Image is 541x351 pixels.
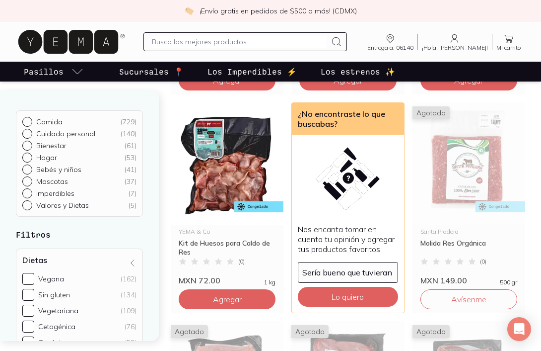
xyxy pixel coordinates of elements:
[412,102,525,285] a: 33908 molida de res santa praderaAgotadoSanta PraderaMolida Res Orgánica(0)MXN 149.00500 gr
[38,306,78,315] div: Vegetariana
[121,290,136,299] div: (134)
[120,117,136,126] div: ( 729 )
[22,321,34,333] input: Cetogénica(76)
[171,325,208,338] span: Agotado
[38,290,70,299] div: Sin gluten
[207,66,297,78] p: Los Imperdibles ⚡️
[179,239,275,257] div: Kit de Huesos para Caldo de Res
[321,66,395,78] p: Los estrenos ✨
[121,274,136,283] div: (162)
[36,189,74,198] p: Imperdibles
[496,45,521,51] span: Mi carrito
[36,153,57,162] p: Hogar
[412,325,450,338] span: Agotado
[125,338,136,347] div: (52)
[213,294,242,304] span: Agregar
[179,229,275,235] div: YEMA & Co
[36,165,81,174] p: Bebés y niños
[38,274,64,283] div: Vegana
[120,129,136,138] div: ( 140 )
[292,103,404,135] div: ¿No encontraste lo que buscabas?
[121,306,136,315] div: (109)
[22,273,34,285] input: Vegana(162)
[22,289,34,301] input: Sin gluten(134)
[124,177,136,186] div: ( 37 )
[367,45,413,51] span: Entrega a: 06140
[492,33,525,51] a: Mi carrito
[152,36,327,48] input: Busca los mejores productos
[128,189,136,198] div: ( 7 )
[238,259,245,264] span: ( 0 )
[420,239,517,257] div: Molida Res Orgánica
[412,102,525,225] img: 33908 molida de res santa pradera
[124,141,136,150] div: ( 61 )
[298,224,398,254] p: Nos encanta tomar en cuenta tu opinión y agregar tus productos favoritos
[205,62,299,82] a: Los Imperdibles ⚡️
[422,45,488,51] span: ¡Hola, [PERSON_NAME]!
[36,117,63,126] p: Comida
[420,289,517,309] button: Avísenme
[16,230,51,239] strong: Filtros
[36,201,89,210] p: Valores y Dietas
[36,177,68,186] p: Mascotas
[319,62,397,82] a: Los estrenos ✨
[38,338,68,347] div: Orgánica
[128,201,136,210] div: ( 5 )
[412,106,450,119] span: Agotado
[22,305,34,317] input: Vegetariana(109)
[418,33,492,51] a: ¡Hola, [PERSON_NAME]!
[507,317,531,341] div: Open Intercom Messenger
[480,259,486,264] span: ( 0 )
[22,62,85,82] a: pasillo-todos-link
[36,129,95,138] p: Cuidado personal
[117,62,186,82] a: Sucursales 📍
[200,6,357,16] p: ¡Envío gratis en pedidos de $500 o más! (CDMX)
[24,66,64,78] p: Pasillos
[124,153,136,162] div: ( 53 )
[171,102,283,285] a: 31503 kit de huesos para caldo de res yemaYEMA & CoKit de Huesos para Caldo de Res(0)MXN 72.001 kg
[363,33,417,51] a: Entrega a: 06140
[119,66,184,78] p: Sucursales 📍
[179,289,275,309] button: Agregar
[291,325,329,338] span: Agotado
[264,279,275,285] span: 1 kg
[420,229,517,235] div: Santa Pradera
[22,337,34,349] input: Orgánica(52)
[500,279,517,285] span: 500 gr
[420,275,467,285] span: MXN 149.00
[171,102,283,225] img: 31503 kit de huesos para caldo de res yema
[36,141,67,150] p: Bienestar
[298,287,398,307] button: Lo quiero
[185,6,194,15] img: check
[38,322,75,331] div: Cetogénica
[124,165,136,174] div: ( 41 )
[22,255,47,265] h4: Dietas
[179,275,220,285] span: MXN 72.00
[125,322,136,331] div: (76)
